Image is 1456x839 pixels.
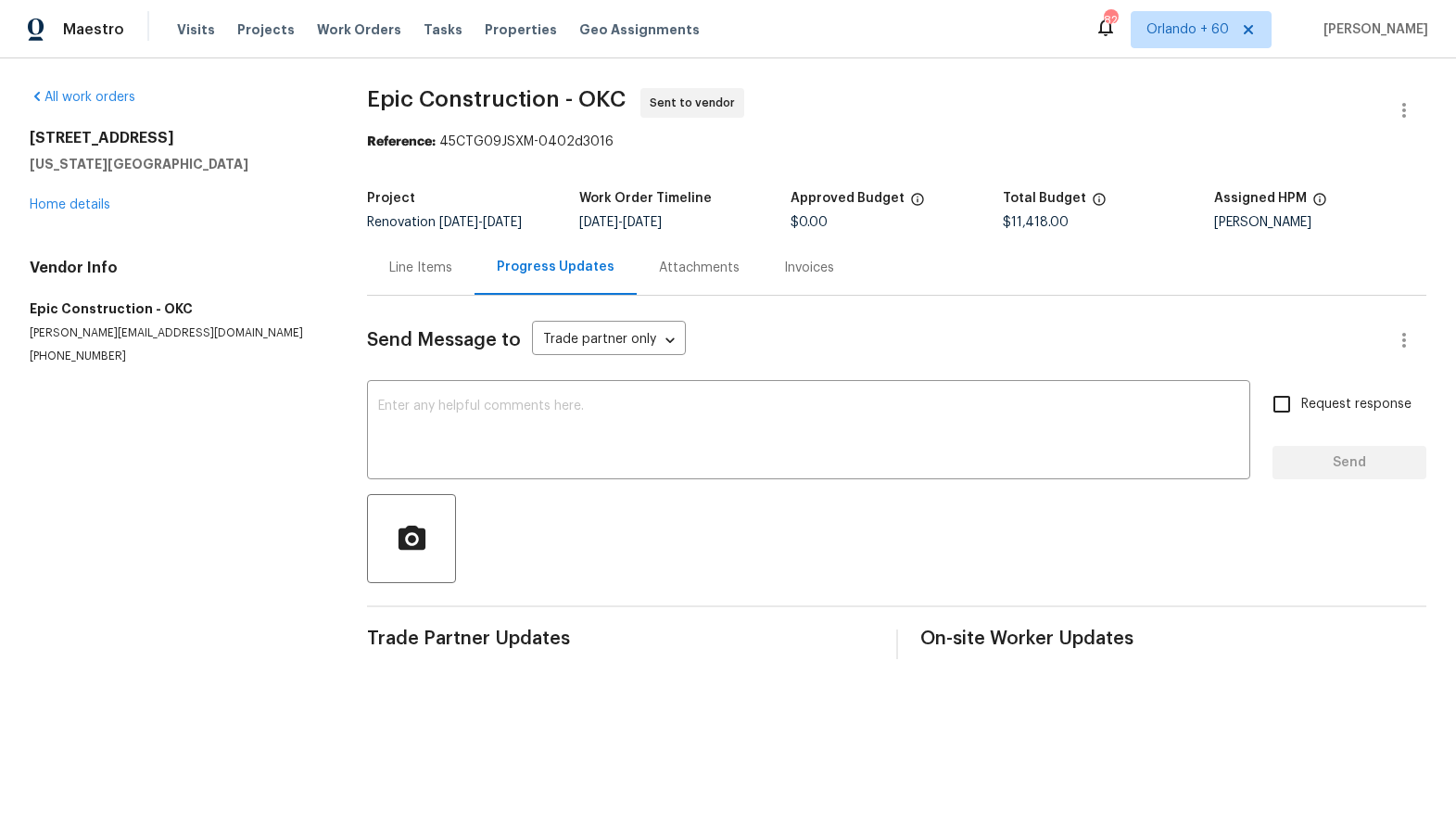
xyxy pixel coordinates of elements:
[1312,192,1327,216] span: The hpm assigned to this work order.
[485,20,557,39] span: Properties
[367,133,1426,151] div: 45CTG09JSXM-0402d3016
[367,135,436,148] b: Reference:
[532,325,686,356] div: Trade partner only
[1316,20,1428,39] span: [PERSON_NAME]
[579,20,700,39] span: Geo Assignments
[237,20,295,39] span: Projects
[30,129,323,147] h2: [STREET_ADDRESS]
[1214,216,1426,229] div: [PERSON_NAME]
[30,325,323,341] p: [PERSON_NAME][EMAIL_ADDRESS][DOMAIN_NAME]
[177,20,215,39] span: Visits
[650,94,742,112] span: Sent to vendor
[623,216,662,229] span: [DATE]
[1104,11,1117,30] div: 823
[483,216,522,229] span: [DATE]
[30,299,323,318] h5: Epic Construction - OKC
[367,629,874,648] span: Trade Partner Updates
[30,259,323,277] h4: Vendor Info
[30,349,323,364] p: [PHONE_NUMBER]
[1146,20,1229,39] span: Orlando + 60
[910,192,925,216] span: The total cost of line items that have been approved by both Opendoor and the Trade Partner. This...
[791,192,905,205] h5: Approved Budget
[920,629,1427,648] span: On-site Worker Updates
[367,331,521,350] span: Send Message to
[367,192,415,205] h5: Project
[791,216,828,229] span: $0.00
[579,192,712,205] h5: Work Order Timeline
[30,91,135,104] a: All work orders
[1214,192,1307,205] h5: Assigned HPM
[439,216,522,229] span: -
[317,20,401,39] span: Work Orders
[1301,395,1412,414] span: Request response
[367,216,522,229] span: Renovation
[579,216,618,229] span: [DATE]
[63,20,124,39] span: Maestro
[659,259,740,277] div: Attachments
[30,198,110,211] a: Home details
[367,88,626,110] span: Epic Construction - OKC
[439,216,478,229] span: [DATE]
[1092,192,1107,216] span: The total cost of line items that have been proposed by Opendoor. This sum includes line items th...
[497,258,614,276] div: Progress Updates
[30,155,323,173] h5: [US_STATE][GEOGRAPHIC_DATA]
[579,216,662,229] span: -
[389,259,452,277] div: Line Items
[1003,192,1086,205] h5: Total Budget
[1003,216,1069,229] span: $11,418.00
[424,23,462,36] span: Tasks
[784,259,834,277] div: Invoices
